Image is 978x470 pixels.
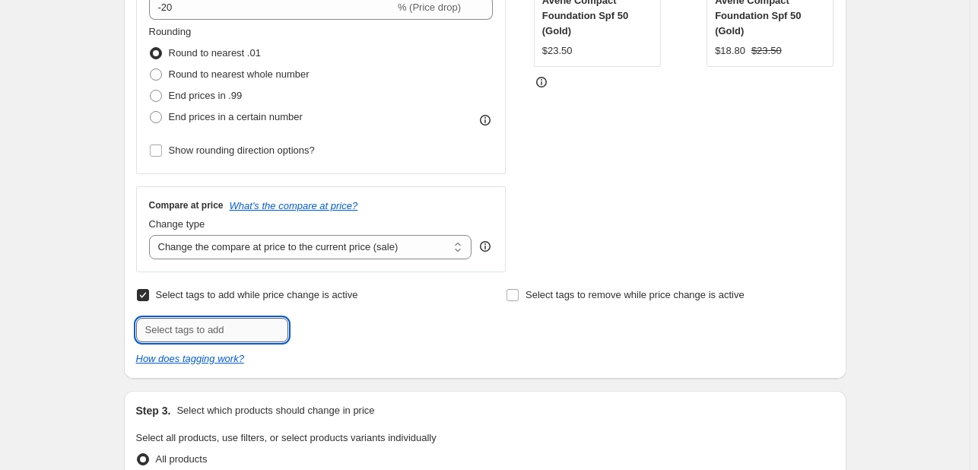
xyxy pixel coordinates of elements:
[136,432,437,443] span: Select all products, use filters, or select products variants individually
[230,200,358,211] button: What's the compare at price?
[136,403,171,418] h2: Step 3.
[149,218,205,230] span: Change type
[526,289,745,300] span: Select tags to remove while price change is active
[169,111,303,122] span: End prices in a certain number
[169,90,243,101] span: End prices in .99
[169,47,261,59] span: Round to nearest .01
[169,68,310,80] span: Round to nearest whole number
[751,43,782,59] strike: $23.50
[156,289,358,300] span: Select tags to add while price change is active
[169,144,315,156] span: Show rounding direction options?
[715,43,745,59] div: $18.80
[542,43,573,59] div: $23.50
[478,239,493,254] div: help
[156,453,208,465] span: All products
[398,2,461,13] span: % (Price drop)
[149,199,224,211] h3: Compare at price
[136,353,244,364] a: How does tagging work?
[176,403,374,418] p: Select which products should change in price
[149,26,192,37] span: Rounding
[136,318,288,342] input: Select tags to add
